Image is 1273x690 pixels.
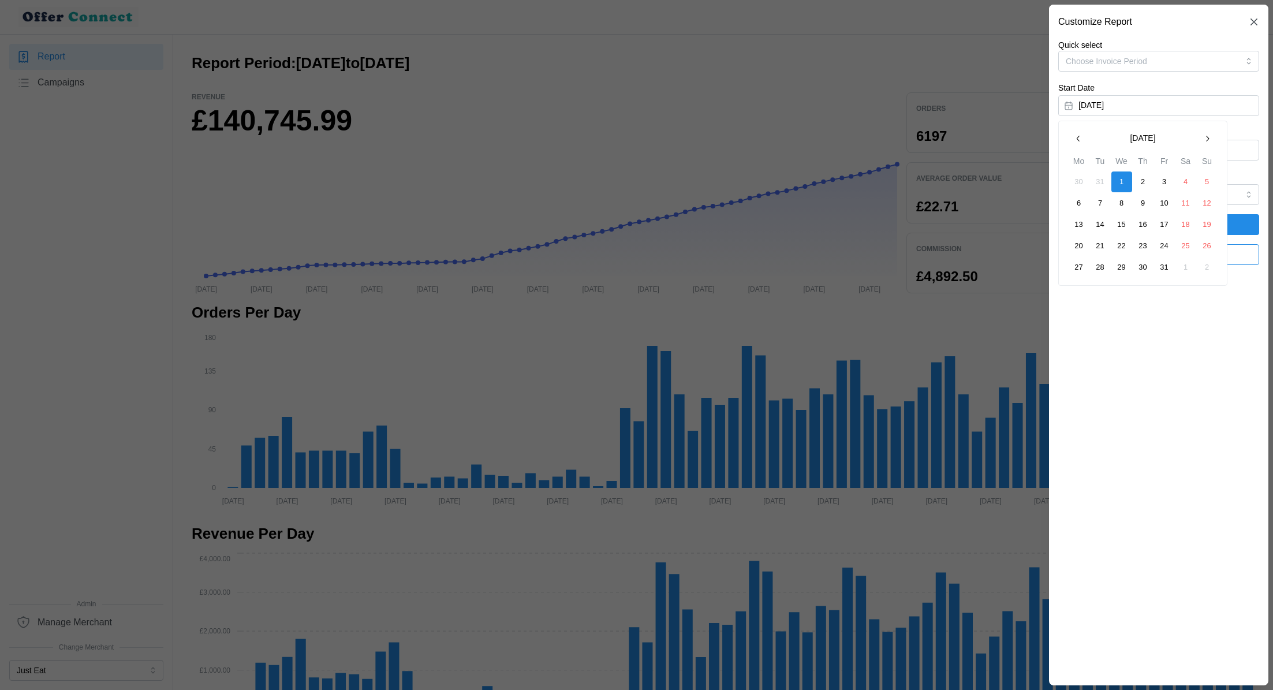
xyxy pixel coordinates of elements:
[1090,257,1111,278] button: 28 January 2025
[1089,155,1111,171] th: Tu
[1089,128,1197,149] button: [DATE]
[1111,193,1132,214] button: 8 January 2025
[1133,193,1153,214] button: 9 January 2025
[1058,82,1095,95] label: Start Date
[1196,155,1218,171] th: Su
[1175,171,1196,192] button: 4 January 2025
[1058,39,1259,51] p: Quick select
[1197,193,1218,214] button: 12 January 2025
[1154,236,1175,256] button: 24 January 2025
[1153,155,1175,171] th: Fr
[1069,193,1089,214] button: 6 January 2025
[1175,214,1196,235] button: 18 January 2025
[1133,236,1153,256] button: 23 January 2025
[1154,193,1175,214] button: 10 January 2025
[1197,236,1218,256] button: 26 January 2025
[1197,257,1218,278] button: 2 February 2025
[1111,155,1132,171] th: We
[1175,193,1196,214] button: 11 January 2025
[1133,171,1153,192] button: 2 January 2025
[1111,257,1132,278] button: 29 January 2025
[1069,171,1089,192] button: 30 December 2024
[1066,57,1147,66] span: Choose Invoice Period
[1069,257,1089,278] button: 27 January 2025
[1111,171,1132,192] button: 1 January 2025
[1132,155,1153,171] th: Th
[1068,155,1089,171] th: Mo
[1154,214,1175,235] button: 17 January 2025
[1058,95,1259,116] button: [DATE]
[1175,257,1196,278] button: 1 February 2025
[1090,214,1111,235] button: 14 January 2025
[1154,171,1175,192] button: 3 January 2025
[1069,214,1089,235] button: 13 January 2025
[1197,171,1218,192] button: 5 January 2025
[1090,171,1111,192] button: 31 December 2024
[1197,214,1218,235] button: 19 January 2025
[1175,236,1196,256] button: 25 January 2025
[1133,214,1153,235] button: 16 January 2025
[1111,214,1132,235] button: 15 January 2025
[1090,193,1111,214] button: 7 January 2025
[1175,155,1196,171] th: Sa
[1133,257,1153,278] button: 30 January 2025
[1090,236,1111,256] button: 21 January 2025
[1069,236,1089,256] button: 20 January 2025
[1058,17,1132,27] h2: Customize Report
[1154,257,1175,278] button: 31 January 2025
[1111,236,1132,256] button: 22 January 2025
